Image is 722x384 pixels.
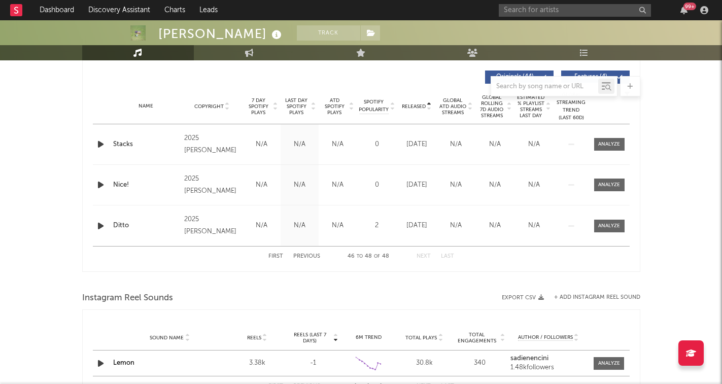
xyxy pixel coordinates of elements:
[439,139,473,150] div: N/A
[113,360,134,366] a: Lemon
[297,25,360,41] button: Track
[517,180,551,190] div: N/A
[502,295,544,301] button: Export CSV
[293,254,320,259] button: Previous
[359,139,395,150] div: 0
[683,3,696,10] div: 99 +
[455,358,505,368] div: 340
[399,358,450,368] div: 30.8k
[510,355,587,362] a: sadienencini
[321,180,354,190] div: N/A
[184,214,239,238] div: 2025 [PERSON_NAME]
[568,74,614,80] span: Features ( 4 )
[150,335,184,341] span: Sound Name
[288,358,338,368] div: -1
[321,221,354,231] div: N/A
[510,364,587,371] div: 1.48k followers
[184,132,239,157] div: 2025 [PERSON_NAME]
[82,292,173,304] span: Instagram Reel Sounds
[184,173,239,197] div: 2025 [PERSON_NAME]
[491,83,598,91] input: Search by song name or URL
[194,103,224,110] span: Copyright
[478,94,506,119] span: Global Rolling 7D Audio Streams
[245,97,272,116] span: 7 Day Spotify Plays
[113,221,180,231] a: Ditto
[113,102,180,110] div: Name
[478,221,512,231] div: N/A
[556,91,587,122] div: Global Streaming Trend (Last 60D)
[283,221,316,231] div: N/A
[478,180,512,190] div: N/A
[374,254,380,259] span: of
[359,221,395,231] div: 2
[485,71,554,84] button: Originals(44)
[510,355,548,362] strong: sadienencini
[518,334,573,341] span: Author / Followers
[357,254,363,259] span: to
[359,98,389,114] span: Spotify Popularity
[268,254,283,259] button: First
[359,180,395,190] div: 0
[492,74,538,80] span: Originals ( 44 )
[400,180,434,190] div: [DATE]
[554,295,640,300] button: + Add Instagram Reel Sound
[400,139,434,150] div: [DATE]
[113,180,180,190] a: Nice!
[439,221,473,231] div: N/A
[478,139,512,150] div: N/A
[561,71,630,84] button: Features(4)
[340,251,396,263] div: 46 48 48
[417,254,431,259] button: Next
[517,139,551,150] div: N/A
[245,180,278,190] div: N/A
[113,139,180,150] a: Stacks
[455,332,499,344] span: Total Engagements
[283,97,310,116] span: Last Day Spotify Plays
[245,139,278,150] div: N/A
[400,221,434,231] div: [DATE]
[288,332,332,344] span: Reels (last 7 days)
[232,358,283,368] div: 3.38k
[441,254,454,259] button: Last
[321,97,348,116] span: ATD Spotify Plays
[517,221,551,231] div: N/A
[245,221,278,231] div: N/A
[158,25,284,42] div: [PERSON_NAME]
[680,6,687,14] button: 99+
[439,97,467,116] span: Global ATD Audio Streams
[247,335,261,341] span: Reels
[283,139,316,150] div: N/A
[343,334,394,341] div: 6M Trend
[544,295,640,300] div: + Add Instagram Reel Sound
[499,4,651,17] input: Search for artists
[402,103,426,110] span: Released
[517,94,545,119] span: Estimated % Playlist Streams Last Day
[405,335,437,341] span: Total Plays
[439,180,473,190] div: N/A
[321,139,354,150] div: N/A
[283,180,316,190] div: N/A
